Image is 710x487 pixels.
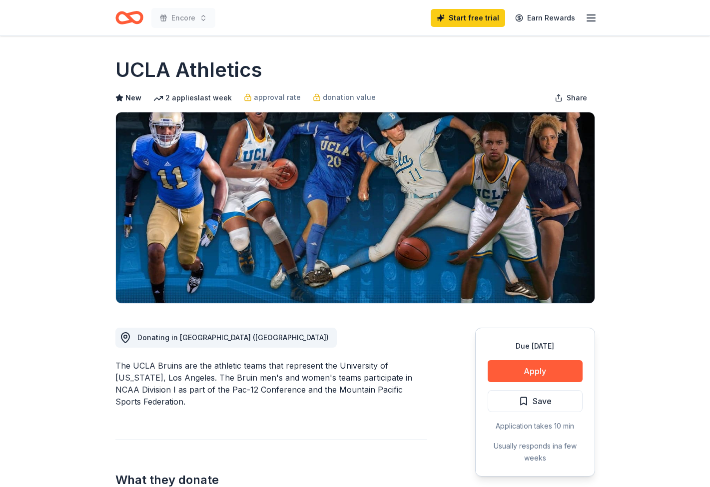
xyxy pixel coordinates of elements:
[115,6,143,29] a: Home
[488,360,583,382] button: Apply
[313,91,376,103] a: donation value
[254,91,301,103] span: approval rate
[488,440,583,464] div: Usually responds in a few weeks
[115,56,262,84] h1: UCLA Athletics
[125,92,141,104] span: New
[488,340,583,352] div: Due [DATE]
[509,9,581,27] a: Earn Rewards
[153,92,232,104] div: 2 applies last week
[533,395,552,408] span: Save
[488,390,583,412] button: Save
[323,91,376,103] span: donation value
[567,92,587,104] span: Share
[116,112,595,303] img: Image for UCLA Athletics
[137,333,329,342] span: Donating in [GEOGRAPHIC_DATA] ([GEOGRAPHIC_DATA])
[115,360,427,408] div: The UCLA Bruins are the athletic teams that represent the University of [US_STATE], Los Angeles. ...
[431,9,505,27] a: Start free trial
[151,8,215,28] button: Encore
[171,12,195,24] span: Encore
[488,420,583,432] div: Application takes 10 min
[547,88,595,108] button: Share
[244,91,301,103] a: approval rate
